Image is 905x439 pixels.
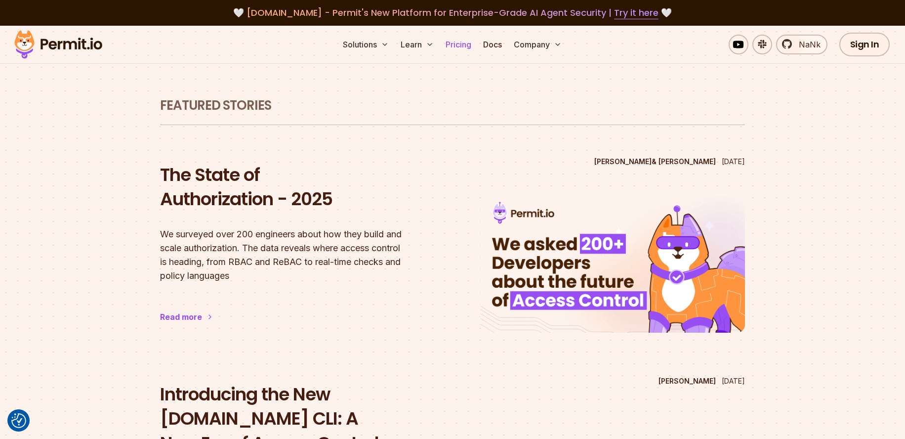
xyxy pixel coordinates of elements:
[594,157,716,167] p: [PERSON_NAME] & [PERSON_NAME]
[160,153,745,352] a: The State of Authorization - 2025[PERSON_NAME]& [PERSON_NAME][DATE]The State of Authorization - 2...
[776,35,827,54] a: NaNk
[614,6,658,19] a: Try it here
[247,6,658,19] span: [DOMAIN_NAME] - Permit's New Platform for Enterprise-Grade AI Agent Security |
[339,35,393,54] button: Solutions
[11,413,26,428] button: Consent Preferences
[160,311,202,323] div: Read more
[658,376,716,386] p: [PERSON_NAME]
[839,33,890,56] a: Sign In
[722,157,745,166] time: [DATE]
[160,163,425,212] h2: The State of Authorization - 2025
[480,194,745,333] img: The State of Authorization - 2025
[24,6,881,20] div: 🤍 🤍
[442,35,475,54] a: Pricing
[793,39,821,50] span: NaNk
[510,35,566,54] button: Company
[160,97,745,115] h1: Featured Stories
[397,35,438,54] button: Learn
[10,28,107,61] img: Permit logo
[722,377,745,385] time: [DATE]
[11,413,26,428] img: Revisit consent button
[479,35,506,54] a: Docs
[160,227,425,283] p: We surveyed over 200 engineers about how they build and scale authorization. The data reveals whe...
